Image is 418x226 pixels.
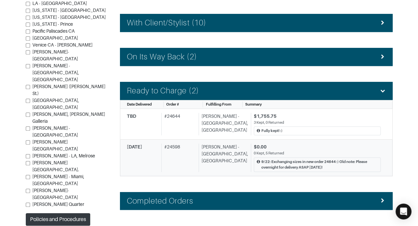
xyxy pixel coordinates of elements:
span: [PERSON_NAME][GEOGRAPHIC_DATA]. [32,160,79,172]
button: Policies and Procedures [26,213,90,226]
input: [PERSON_NAME] - [GEOGRAPHIC_DATA], [GEOGRAPHIC_DATA] [26,64,30,68]
span: Order # [166,102,179,106]
input: [GEOGRAPHIC_DATA], [GEOGRAPHIC_DATA] [26,99,30,103]
span: [DATE] [127,144,142,149]
input: [US_STATE] - [GEOGRAPHIC_DATA] [26,9,30,13]
span: Date Delivered [127,102,152,106]
h4: On Its Way Back (2) [127,52,197,62]
span: TBD [127,113,136,119]
h4: Ready to Charge (2) [127,86,199,96]
span: LA - [GEOGRAPHIC_DATA] [32,1,87,6]
div: $0.00 [254,144,381,150]
input: Venice CA - [PERSON_NAME] [26,43,30,48]
span: [US_STATE] - [GEOGRAPHIC_DATA] [32,15,106,20]
input: [GEOGRAPHIC_DATA] [26,36,30,41]
span: [PERSON_NAME] - Miami, [GEOGRAPHIC_DATA] [32,174,84,186]
input: [US_STATE] - [GEOGRAPHIC_DATA] [26,16,30,20]
input: [PERSON_NAME] - [GEOGRAPHIC_DATA] [26,126,30,131]
input: [PERSON_NAME] - LA, Melrose [26,154,30,158]
span: [PERSON_NAME] - LA, Melrose [32,153,95,158]
div: Open Intercom Messenger [396,204,411,219]
div: 0 Kept, 5 Returned [254,150,381,156]
span: [PERSON_NAME] - [GEOGRAPHIC_DATA], [GEOGRAPHIC_DATA] [32,63,79,82]
div: $1,755.75 [254,113,381,120]
span: [PERSON_NAME] - [GEOGRAPHIC_DATA] [32,125,78,138]
span: [PERSON_NAME]- [GEOGRAPHIC_DATA] [32,188,78,200]
span: [US_STATE] - [GEOGRAPHIC_DATA] [32,8,106,13]
div: # 24598 [161,144,196,172]
span: [PERSON_NAME], [PERSON_NAME] Galleria [32,112,105,124]
span: Pacific Paliscades CA [32,28,75,34]
span: [GEOGRAPHIC_DATA], [GEOGRAPHIC_DATA] [32,98,79,110]
input: [PERSON_NAME] Quarter [26,203,30,207]
h4: With Client/Stylist (10) [127,18,206,28]
div: [PERSON_NAME] - [GEOGRAPHIC_DATA], [GEOGRAPHIC_DATA] [199,144,248,172]
div: [PERSON_NAME] - [GEOGRAPHIC_DATA], [GEOGRAPHIC_DATA] [199,113,248,136]
div: # 24644 [161,113,196,136]
input: [PERSON_NAME] - Miami, [GEOGRAPHIC_DATA] [26,175,30,179]
input: Pacific Paliscades CA [26,29,30,34]
h4: Completed Orders [127,196,194,206]
span: Summary [245,102,262,106]
div: 3 Kept, 0 Returned [254,120,381,125]
input: [PERSON_NAME]- [GEOGRAPHIC_DATA] [26,189,30,193]
span: Fulfilling From [206,102,231,106]
input: [PERSON_NAME][GEOGRAPHIC_DATA] [26,140,30,145]
span: [GEOGRAPHIC_DATA] [32,35,78,41]
span: [PERSON_NAME][GEOGRAPHIC_DATA] [32,139,78,151]
span: [PERSON_NAME]-[GEOGRAPHIC_DATA] [32,49,78,61]
input: LA - [GEOGRAPHIC_DATA] [26,2,30,6]
input: [PERSON_NAME]-[GEOGRAPHIC_DATA] [26,50,30,54]
div: Fully kept! :) [261,128,283,134]
input: [PERSON_NAME], [PERSON_NAME] Galleria [26,113,30,117]
span: [PERSON_NAME] ([PERSON_NAME] St.) [32,84,105,96]
span: [US_STATE] - Prince [32,21,73,27]
input: [PERSON_NAME][GEOGRAPHIC_DATA]. [26,161,30,165]
span: [PERSON_NAME] Quarter [32,202,84,207]
div: 9/22: Exchanging sizes in new order 24644 :) Old note: Please overnight for delivery ASAP [DATE]! [261,159,378,170]
input: [PERSON_NAME] ([PERSON_NAME] St.) [26,85,30,89]
span: Venice CA - [PERSON_NAME] [32,42,93,48]
input: [US_STATE] - Prince [26,22,30,27]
